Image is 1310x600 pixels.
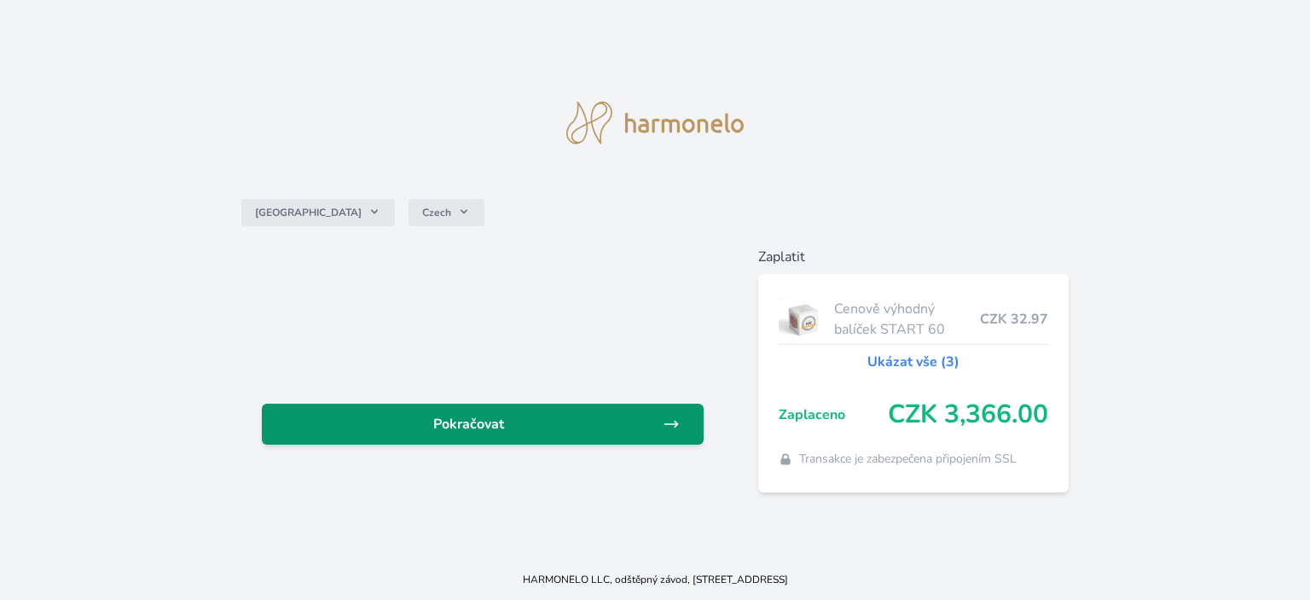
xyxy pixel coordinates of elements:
[779,298,827,341] img: start.jpg
[758,247,1069,267] h6: Zaplatit
[255,206,362,219] span: [GEOGRAPHIC_DATA]
[779,405,888,425] span: Zaplaceno
[867,352,959,372] a: Ukázat vše (3)
[409,199,484,226] button: Czech
[980,309,1048,329] span: CZK 32.97
[262,404,704,445] a: Pokračovat
[566,102,744,144] img: logo.svg
[275,414,663,434] span: Pokračovat
[422,206,451,219] span: Czech
[799,451,1017,468] span: Transakce je zabezpečena připojením SSL
[241,199,395,226] button: [GEOGRAPHIC_DATA]
[888,399,1048,430] span: CZK 3,366.00
[834,299,980,340] span: Cenově výhodný balíček START 60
